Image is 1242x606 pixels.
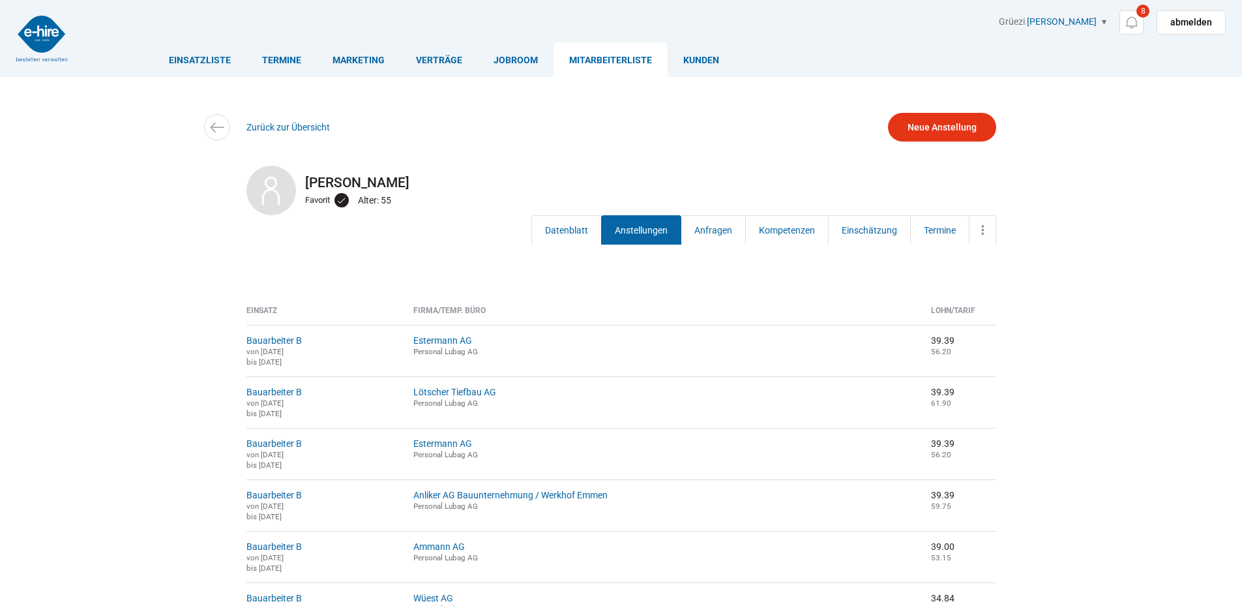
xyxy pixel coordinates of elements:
small: 56.20 [931,347,951,356]
img: logo2.png [16,16,67,61]
nobr: 39.39 [931,387,954,397]
a: Einsatzliste [153,42,246,77]
a: [PERSON_NAME] [1027,16,1097,27]
a: Termine [246,42,317,77]
a: Estermann AG [413,438,472,449]
a: Kunden [668,42,735,77]
a: Kompetenzen [745,215,829,245]
a: Verträge [400,42,478,77]
span: 8 [1136,5,1149,18]
small: 53.15 [931,553,951,562]
img: icon-arrow-left.svg [207,118,226,137]
img: icon-notification.svg [1123,14,1140,31]
a: Mitarbeiterliste [554,42,668,77]
th: Lohn/Tarif [921,306,996,325]
small: Personal Lubag AG [413,399,478,408]
a: Bauarbeiter B [246,593,302,603]
a: 8 [1119,10,1144,35]
nobr: 34.84 [931,593,954,603]
a: Datenblatt [531,215,602,245]
small: Personal Lubag AG [413,347,478,356]
small: Personal Lubag AG [413,502,478,511]
small: von [DATE] bis [DATE] [246,502,284,521]
a: Marketing [317,42,400,77]
a: Lötscher Tiefbau AG [413,387,496,397]
a: Bauarbeiter B [246,335,302,346]
div: Grüezi [999,16,1226,35]
th: Firma/Temp. Büro [404,306,921,325]
small: 59.75 [931,502,951,511]
small: von [DATE] bis [DATE] [246,347,284,367]
a: Estermann AG [413,335,472,346]
a: Wüest AG [413,593,453,603]
a: Einschätzung [828,215,911,245]
small: von [DATE] bis [DATE] [246,450,284,470]
a: Bauarbeiter B [246,438,302,449]
a: Anfragen [681,215,746,245]
a: Ammann AG [413,541,465,552]
nobr: 39.00 [931,541,954,552]
a: Anliker AG Bauunternehmung / Werkhof Emmen [413,490,608,500]
nobr: 39.39 [931,438,954,449]
div: Alter: 55 [358,192,394,209]
a: Bauarbeiter B [246,387,302,397]
small: von [DATE] bis [DATE] [246,553,284,573]
a: Anstellungen [601,215,681,245]
small: 61.90 [931,399,951,408]
a: Bauarbeiter B [246,490,302,500]
th: Einsatz [246,306,404,325]
nobr: 39.39 [931,335,954,346]
a: Neue Anstellung [888,113,996,142]
small: Personal Lubag AG [413,450,478,459]
a: Zurück zur Übersicht [246,122,330,132]
h2: [PERSON_NAME] [246,175,996,190]
nobr: 39.39 [931,490,954,500]
a: Termine [910,215,969,245]
small: Personal Lubag AG [413,553,478,562]
small: von [DATE] bis [DATE] [246,399,284,418]
small: 56.20 [931,450,951,459]
a: abmelden [1157,10,1226,35]
a: Jobroom [478,42,554,77]
a: Bauarbeiter B [246,541,302,552]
